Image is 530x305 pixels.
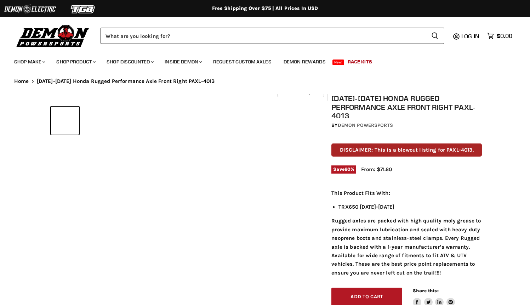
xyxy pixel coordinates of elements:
[331,94,482,120] h1: [DATE]-[DATE] Honda Rugged Performance Axle Front Right PAXL-4013
[332,60,344,65] span: New!
[51,55,100,69] a: Shop Product
[461,33,479,40] span: Log in
[14,78,29,84] a: Home
[484,31,516,41] a: $0.00
[4,2,57,16] img: Demon Electric Logo 2
[426,28,444,44] button: Search
[101,28,444,44] form: Product
[278,55,331,69] a: Demon Rewards
[458,33,484,39] a: Log in
[208,55,277,69] a: Request Custom Axles
[331,122,482,129] div: by
[9,52,511,69] ul: Main menu
[281,89,320,95] span: Click to expand
[57,2,110,16] img: TGB Logo 2
[14,23,92,48] img: Demon Powersports
[51,107,79,135] button: 2003-2004 Honda Rugged Performance Axle Front Right PAXL-4013 thumbnail
[159,55,206,69] a: Inside Demon
[338,122,393,128] a: Demon Powersports
[9,55,50,69] a: Shop Make
[331,189,482,277] div: Rugged axles are packed with high quality moly grease to provide maximum lubrication and sealed w...
[342,55,377,69] a: Race Kits
[331,143,482,157] p: DISCLAIMER: This is a blowout listing for PAXL-4013.
[331,189,482,197] p: This Product Fits With:
[37,78,215,84] span: [DATE]-[DATE] Honda Rugged Performance Axle Front Right PAXL-4013
[344,166,351,172] span: 60
[101,28,426,44] input: Search
[413,288,438,293] span: Share this:
[497,33,512,39] span: $0.00
[338,203,482,211] li: TRX650 [DATE]-[DATE]
[351,294,383,300] span: Add to cart
[331,165,356,173] span: Save %
[361,166,392,173] span: From: $71.60
[101,55,158,69] a: Shop Discounted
